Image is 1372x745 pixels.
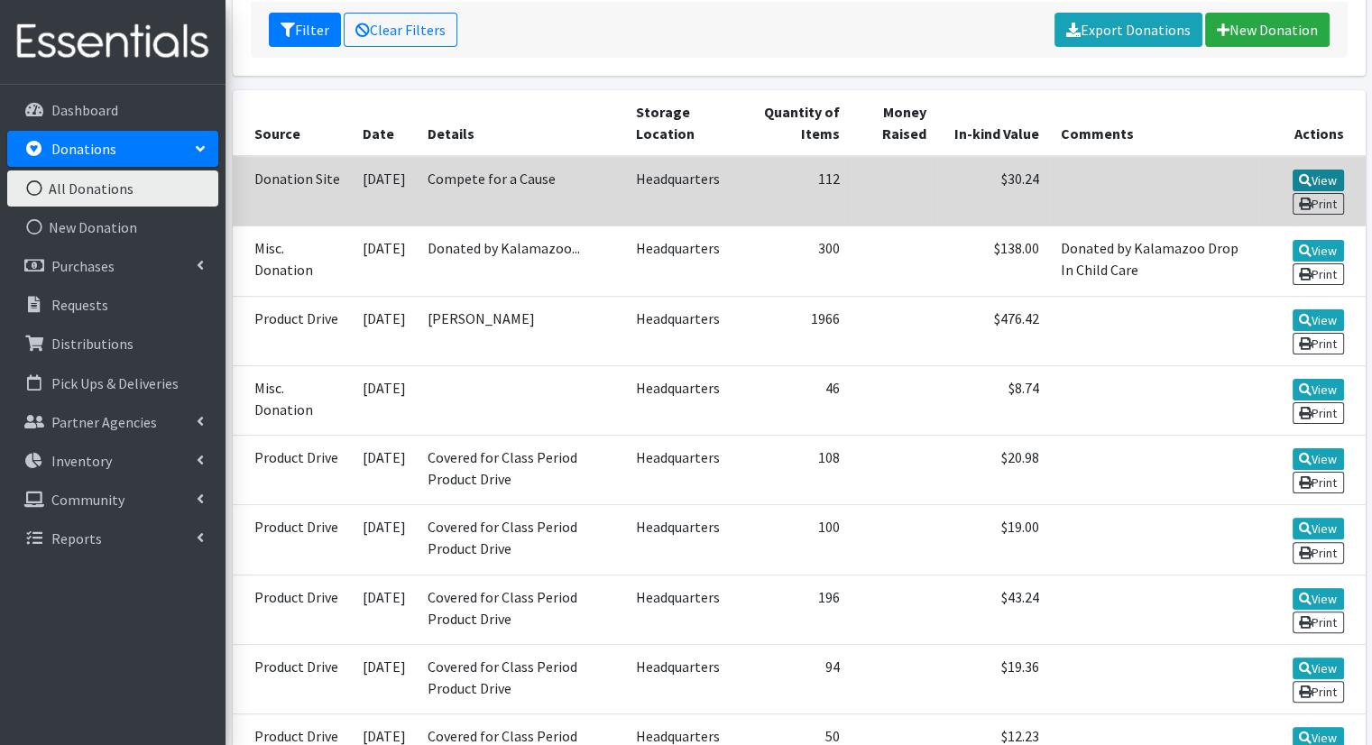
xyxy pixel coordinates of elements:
[51,140,116,158] p: Donations
[51,101,118,119] p: Dashboard
[1054,13,1202,47] a: Export Donations
[625,90,745,156] th: Storage Location
[51,413,157,431] p: Partner Agencies
[7,92,218,128] a: Dashboard
[745,575,851,644] td: 196
[1205,13,1330,47] a: New Donation
[352,296,417,365] td: [DATE]
[7,12,218,72] img: HumanEssentials
[745,505,851,575] td: 100
[7,131,218,167] a: Donations
[417,90,625,156] th: Details
[51,374,179,392] p: Pick Ups & Deliveries
[1050,226,1258,296] td: Donated by Kalamazoo Drop In Child Care
[352,436,417,505] td: [DATE]
[51,335,134,353] p: Distributions
[352,644,417,713] td: [DATE]
[417,296,625,365] td: [PERSON_NAME]
[417,226,625,296] td: Donated by Kalamazoo...
[417,436,625,505] td: Covered for Class Period Product Drive
[233,90,353,156] th: Source
[352,505,417,575] td: [DATE]
[625,296,745,365] td: Headquarters
[851,90,937,156] th: Money Raised
[1293,448,1344,470] a: View
[625,505,745,575] td: Headquarters
[233,226,353,296] td: Misc. Donation
[1293,309,1344,331] a: View
[352,365,417,435] td: [DATE]
[1293,333,1344,354] a: Print
[745,90,851,156] th: Quantity of Items
[7,209,218,245] a: New Donation
[1293,542,1344,564] a: Print
[1293,518,1344,539] a: View
[51,491,124,509] p: Community
[233,644,353,713] td: Product Drive
[1050,90,1258,156] th: Comments
[417,644,625,713] td: Covered for Class Period Product Drive
[417,156,625,226] td: Compete for a Cause
[7,248,218,284] a: Purchases
[7,326,218,362] a: Distributions
[7,365,218,401] a: Pick Ups & Deliveries
[344,13,457,47] a: Clear Filters
[1293,588,1344,610] a: View
[745,365,851,435] td: 46
[937,296,1050,365] td: $476.42
[7,520,218,556] a: Reports
[1258,90,1365,156] th: Actions
[745,644,851,713] td: 94
[7,443,218,479] a: Inventory
[51,296,108,314] p: Requests
[1293,379,1344,400] a: View
[937,644,1050,713] td: $19.36
[269,13,341,47] button: Filter
[7,287,218,323] a: Requests
[233,296,353,365] td: Product Drive
[352,226,417,296] td: [DATE]
[352,575,417,644] td: [DATE]
[745,296,851,365] td: 1966
[352,156,417,226] td: [DATE]
[233,365,353,435] td: Misc. Donation
[51,257,115,275] p: Purchases
[937,156,1050,226] td: $30.24
[7,170,218,207] a: All Donations
[625,156,745,226] td: Headquarters
[745,226,851,296] td: 300
[233,505,353,575] td: Product Drive
[1293,170,1344,191] a: View
[625,436,745,505] td: Headquarters
[937,365,1050,435] td: $8.74
[625,226,745,296] td: Headquarters
[233,156,353,226] td: Donation Site
[417,505,625,575] td: Covered for Class Period Product Drive
[1293,472,1344,493] a: Print
[1293,658,1344,679] a: View
[937,575,1050,644] td: $43.24
[1293,193,1344,215] a: Print
[625,365,745,435] td: Headquarters
[51,529,102,547] p: Reports
[937,90,1050,156] th: In-kind Value
[352,90,417,156] th: Date
[937,226,1050,296] td: $138.00
[1293,263,1344,285] a: Print
[7,482,218,518] a: Community
[745,156,851,226] td: 112
[745,436,851,505] td: 108
[937,505,1050,575] td: $19.00
[417,575,625,644] td: Covered for Class Period Product Drive
[233,575,353,644] td: Product Drive
[937,436,1050,505] td: $20.98
[7,404,218,440] a: Partner Agencies
[233,436,353,505] td: Product Drive
[625,644,745,713] td: Headquarters
[1293,681,1344,703] a: Print
[1293,612,1344,633] a: Print
[1293,402,1344,424] a: Print
[1293,240,1344,262] a: View
[51,452,112,470] p: Inventory
[625,575,745,644] td: Headquarters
